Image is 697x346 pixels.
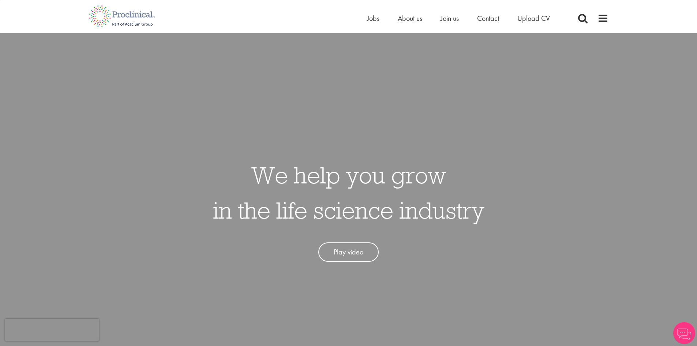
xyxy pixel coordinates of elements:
a: About us [398,14,422,23]
a: Join us [441,14,459,23]
a: Play video [318,242,379,262]
a: Contact [477,14,499,23]
a: Upload CV [517,14,550,23]
h1: We help you grow in the life science industry [213,157,484,228]
img: Chatbot [673,322,695,344]
a: Jobs [367,14,379,23]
